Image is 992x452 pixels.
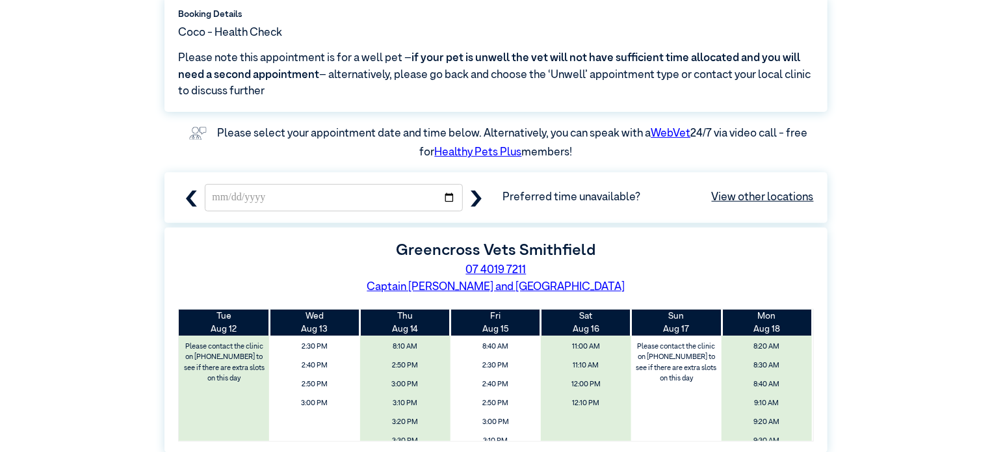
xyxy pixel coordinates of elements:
[725,414,808,431] span: 9:20 AM
[363,358,446,374] span: 2:50 PM
[178,53,800,81] span: if your pet is unwell the vet will not have sufficient time allocated and you will need a second ...
[273,339,356,355] span: 2:30 PM
[725,395,808,412] span: 9:10 AM
[273,395,356,412] span: 3:00 PM
[503,189,814,206] span: Preferred time unavailable?
[450,310,541,336] th: Aug 15
[397,243,596,258] label: Greencross Vets Smithfield
[541,310,631,336] th: Aug 16
[712,189,814,206] a: View other locations
[367,282,625,293] a: Captain [PERSON_NAME] and [GEOGRAPHIC_DATA]
[545,377,627,393] span: 12:00 PM
[217,128,809,159] label: Please select your appointment date and time below. Alternatively, you can speak with a 24/7 via ...
[435,147,522,158] a: Healthy Pets Plus
[545,339,627,355] span: 11:00 AM
[454,358,537,374] span: 2:30 PM
[722,310,812,336] th: Aug 18
[178,8,814,21] label: Booking Details
[454,395,537,412] span: 2:50 PM
[360,310,450,336] th: Aug 14
[363,339,446,355] span: 8:10 AM
[269,310,359,336] th: Aug 13
[178,25,282,42] span: Coco - Health Check
[725,377,808,393] span: 8:40 AM
[454,414,537,431] span: 3:00 PM
[363,395,446,412] span: 3:10 PM
[363,377,446,393] span: 3:00 PM
[179,310,269,336] th: Aug 12
[180,339,268,387] label: Please contact the clinic on [PHONE_NUMBER] to see if there are extra slots on this day
[651,128,690,139] a: WebVet
[185,122,211,144] img: vet
[273,377,356,393] span: 2:50 PM
[454,377,537,393] span: 2:40 PM
[363,433,446,449] span: 3:30 PM
[725,339,808,355] span: 8:20 AM
[454,433,537,449] span: 3:10 PM
[363,414,446,431] span: 3:20 PM
[633,339,721,387] label: Please contact the clinic on [PHONE_NUMBER] to see if there are extra slots on this day
[725,358,808,374] span: 8:30 AM
[631,310,722,336] th: Aug 17
[466,265,527,276] a: 07 4019 7211
[454,339,537,355] span: 8:40 AM
[545,358,627,374] span: 11:10 AM
[273,358,356,374] span: 2:40 PM
[725,433,808,449] span: 9:30 AM
[545,395,627,412] span: 12:10 PM
[178,50,814,100] span: Please note this appointment is for a well pet – – alternatively, please go back and choose the ‘...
